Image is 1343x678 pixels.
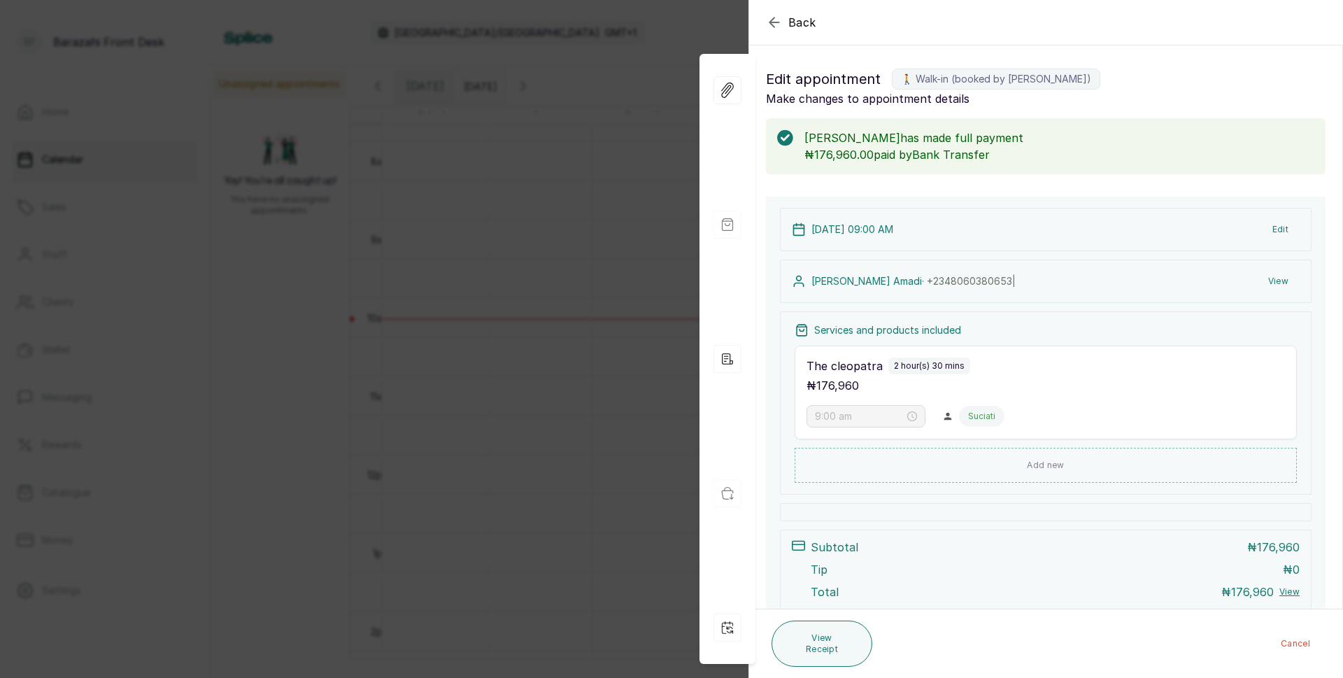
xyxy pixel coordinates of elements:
[927,275,1016,287] span: +234 8060380653 |
[766,68,881,90] span: Edit appointment
[892,69,1100,90] label: 🚶 Walk-in (booked by [PERSON_NAME])
[811,274,1016,288] p: [PERSON_NAME] Amadi ·
[894,360,965,372] p: 2 hour(s) 30 mins
[1247,539,1300,556] p: ₦
[811,561,827,578] p: Tip
[806,358,883,374] p: The cleopatra
[811,539,858,556] p: Subtotal
[795,448,1297,483] button: Add new
[772,621,872,667] button: View Receipt
[1261,217,1300,242] button: Edit
[811,223,893,236] p: [DATE] 09:00 AM
[804,129,1314,146] p: [PERSON_NAME] has made full payment
[788,14,816,31] span: Back
[1293,563,1300,577] span: 0
[766,90,1326,107] p: Make changes to appointment details
[766,14,816,31] button: Back
[814,323,961,337] p: Services and products included
[815,409,904,424] input: Select time
[816,379,859,393] span: 176,960
[1231,585,1274,599] span: 176,960
[1270,631,1321,656] button: Cancel
[968,411,995,422] p: Suciati
[1221,584,1274,600] p: ₦
[1257,540,1300,554] span: 176,960
[804,146,1314,163] p: ₦176,960.00 paid by Bank Transfer
[806,377,859,394] p: ₦
[811,584,839,600] p: Total
[1257,269,1300,294] button: View
[1283,561,1300,578] p: ₦
[1279,586,1300,598] button: View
